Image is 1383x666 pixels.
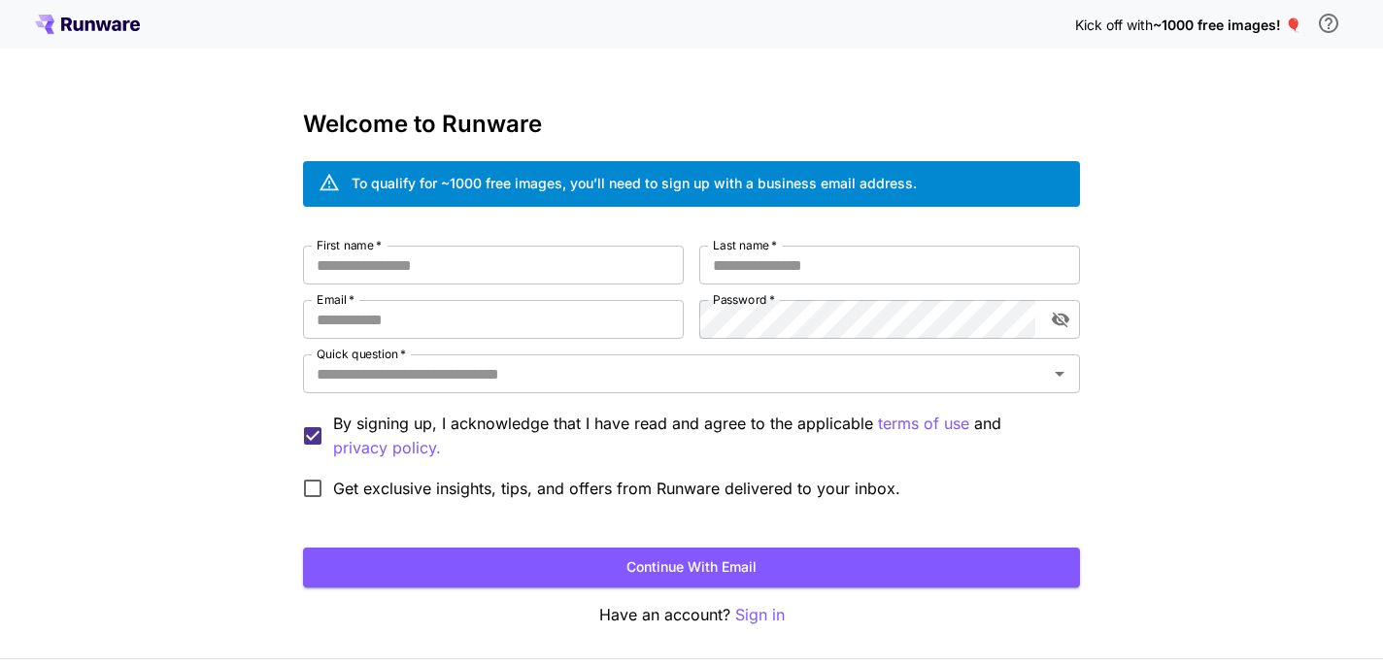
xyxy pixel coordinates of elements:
p: Have an account? [303,603,1080,627]
p: terms of use [878,412,969,436]
button: By signing up, I acknowledge that I have read and agree to the applicable and privacy policy. [878,412,969,436]
label: Password [713,291,775,308]
button: toggle password visibility [1043,302,1078,337]
span: Get exclusive insights, tips, and offers from Runware delivered to your inbox. [333,477,900,500]
label: Email [317,291,354,308]
h3: Welcome to Runware [303,111,1080,138]
span: Kick off with [1075,17,1153,33]
label: First name [317,237,382,253]
label: Last name [713,237,777,253]
button: Open [1046,360,1073,387]
label: Quick question [317,346,406,362]
div: To qualify for ~1000 free images, you’ll need to sign up with a business email address. [352,173,917,193]
button: Sign in [735,603,785,627]
button: Continue with email [303,548,1080,587]
p: By signing up, I acknowledge that I have read and agree to the applicable and [333,412,1064,460]
span: ~1000 free images! 🎈 [1153,17,1301,33]
button: By signing up, I acknowledge that I have read and agree to the applicable terms of use and [333,436,441,460]
p: privacy policy. [333,436,441,460]
button: In order to qualify for free credit, you need to sign up with a business email address and click ... [1309,4,1348,43]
